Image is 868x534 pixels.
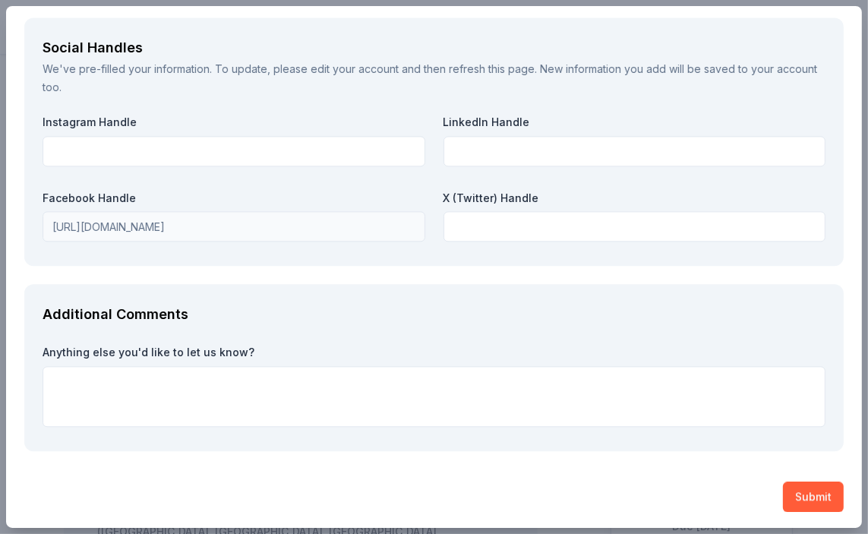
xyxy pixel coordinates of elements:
a: edit your account [311,62,399,75]
div: Social Handles [43,36,825,60]
label: Anything else you'd like to let us know? [43,345,825,360]
label: LinkedIn Handle [443,115,826,130]
label: X (Twitter) Handle [443,191,826,206]
div: We've pre-filled your information. To update, please and then refresh this page. New information ... [43,60,825,96]
label: Instagram Handle [43,115,425,130]
label: Facebook Handle [43,191,425,206]
div: Additional Comments [43,302,825,327]
button: Submit [783,482,844,512]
